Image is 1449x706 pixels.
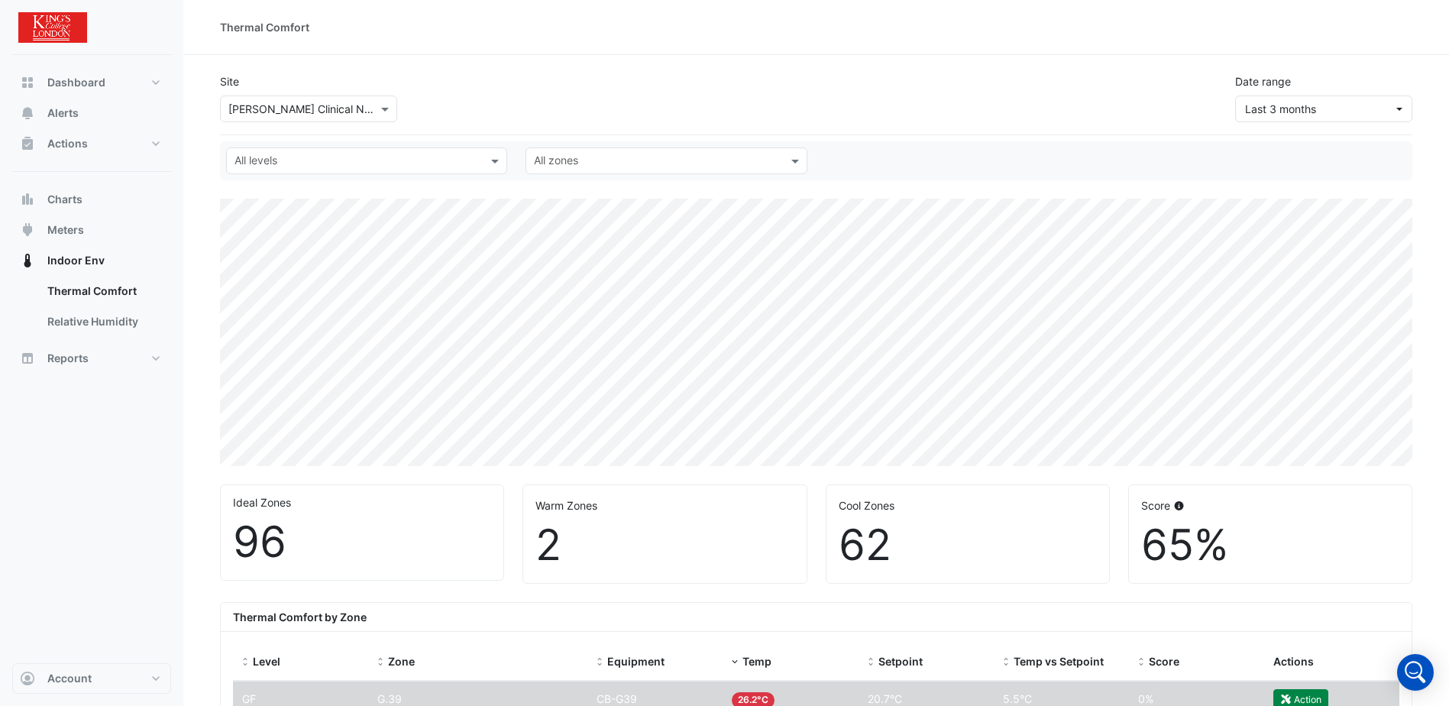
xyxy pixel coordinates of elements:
[839,497,1097,513] div: Cool Zones
[20,75,35,90] app-icon: Dashboard
[47,75,105,90] span: Dashboard
[20,105,35,121] app-icon: Alerts
[1235,73,1291,89] label: Date range
[47,253,105,268] span: Indoor Env
[233,494,491,510] div: Ideal Zones
[1138,692,1153,705] span: 0%
[12,276,171,343] div: Indoor Env
[47,222,84,238] span: Meters
[1014,655,1104,668] span: Temp vs Setpoint
[532,152,578,172] div: All zones
[1397,654,1434,691] div: Open Intercom Messenger
[47,351,89,366] span: Reports
[12,67,171,98] button: Dashboard
[35,276,171,306] a: Thermal Comfort
[233,610,367,623] b: Thermal Comfort by Zone
[377,692,402,705] span: G.39
[35,306,171,337] a: Relative Humidity
[388,655,415,668] span: Zone
[47,105,79,121] span: Alerts
[12,215,171,245] button: Meters
[535,497,794,513] div: Warm Zones
[742,655,771,668] span: Temp
[12,184,171,215] button: Charts
[12,245,171,276] button: Indoor Env
[47,136,88,151] span: Actions
[18,12,87,43] img: Company Logo
[1245,102,1316,115] span: 01 Jun 25 - 31 Aug 25
[253,655,280,668] span: Level
[20,351,35,366] app-icon: Reports
[1235,96,1412,122] button: Last 3 months
[20,222,35,238] app-icon: Meters
[47,192,82,207] span: Charts
[878,655,923,668] span: Setpoint
[535,520,794,571] div: 2
[233,517,491,568] div: 96
[1141,497,1399,513] div: Score
[1003,692,1032,705] span: 5.5°C
[1141,520,1399,571] div: 65%
[220,73,239,89] label: Site
[20,136,35,151] app-icon: Actions
[839,520,1097,571] div: 62
[47,671,92,686] span: Account
[12,128,171,159] button: Actions
[20,253,35,268] app-icon: Indoor Env
[12,98,171,128] button: Alerts
[220,19,309,35] div: Thermal Comfort
[1273,655,1314,668] span: Actions
[1149,655,1179,668] span: Score
[868,692,902,705] span: 20.7°C
[12,663,171,694] button: Account
[242,692,256,705] span: GF
[597,692,637,705] span: CB-G39
[232,152,277,172] div: All levels
[12,343,171,374] button: Reports
[607,655,665,668] span: Equipment
[20,192,35,207] app-icon: Charts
